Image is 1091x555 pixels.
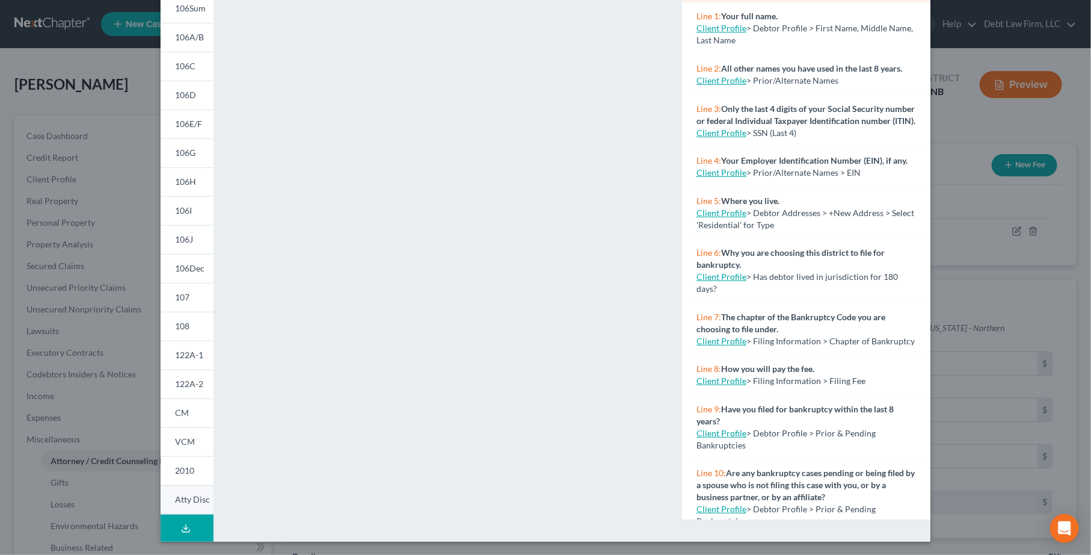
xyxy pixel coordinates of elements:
a: VCM [161,427,214,456]
span: Atty Disc [175,494,210,504]
a: 106D [161,81,214,110]
a: 122A-1 [161,341,214,370]
span: > SSN (Last 4) [746,128,796,138]
a: 106J [161,225,214,254]
a: CM [161,398,214,427]
span: > Prior/Alternate Names > EIN [746,167,861,178]
span: > Filing Information > Filing Fee [746,376,865,386]
span: VCM [175,436,195,447]
a: 107 [161,283,214,312]
span: Line 1: [696,11,721,21]
span: Line 4: [696,155,721,166]
span: Line 7: [696,312,721,322]
strong: Are any bankruptcy cases pending or being filed by a spouse who is not filing this case with you,... [696,468,915,502]
span: Line 2: [696,63,721,73]
span: Line 10: [696,468,726,478]
span: 106H [175,176,196,187]
span: Line 9: [696,404,721,414]
a: 106C [161,52,214,81]
div: Open Intercom Messenger [1050,514,1079,543]
span: > Has debtor lived in jurisdiction for 180 days? [696,271,898,294]
span: > Debtor Profile > First Name, Middle Name, Last Name [696,23,913,45]
a: Atty Disc [161,485,214,515]
a: 106Dec [161,254,214,283]
span: 106C [175,61,195,71]
span: 107 [175,292,189,302]
span: 106Dec [175,263,204,273]
strong: How you will pay the fee. [721,364,814,374]
span: 106D [175,90,196,100]
a: Client Profile [696,75,746,85]
a: Client Profile [696,167,746,178]
span: Line 3: [696,104,721,114]
a: 108 [161,312,214,341]
span: Line 5: [696,196,721,206]
a: Client Profile [696,208,746,218]
span: > Debtor Profile > Prior & Pending Bankruptcies [696,428,876,450]
a: Client Profile [696,376,746,386]
span: 122A-1 [175,350,203,360]
span: > Debtor Profile > Prior & Pending Bankruptcies [696,504,876,526]
a: 106E/F [161,110,214,138]
strong: Only the last 4 digits of your Social Security number or federal Individual Taxpayer Identificati... [696,104,915,126]
a: Client Profile [696,336,746,346]
span: 122A-2 [175,379,203,389]
span: Line 6: [696,247,721,258]
a: 122A-2 [161,370,214,398]
span: > Prior/Alternate Names [746,75,838,85]
a: 106H [161,167,214,196]
span: 106J [175,234,193,244]
a: Client Profile [696,271,746,282]
strong: Where you live. [721,196,779,206]
span: > Filing Information > Chapter of Bankruptcy [746,336,915,346]
span: 108 [175,321,189,331]
span: 106Sum [175,3,206,13]
span: > Debtor Addresses > +New Address > Select 'Residential' for Type [696,208,914,230]
a: Client Profile [696,23,746,33]
strong: Have you filed for bankruptcy within the last 8 years? [696,404,894,426]
span: 106E/F [175,119,202,129]
a: Client Profile [696,504,746,514]
span: CM [175,408,189,418]
strong: The chapter of the Bankruptcy Code you are choosing to file under. [696,312,885,334]
strong: All other names you have used in the last 8 years. [721,63,902,73]
strong: Your full name. [721,11,778,21]
a: Client Profile [696,128,746,138]
span: Line 8: [696,364,721,374]
span: 106A/B [175,32,204,42]
span: 2010 [175,465,194,476]
span: 106I [175,205,192,215]
a: Client Profile [696,428,746,438]
span: 106G [175,147,195,158]
a: 106G [161,138,214,167]
a: 106A/B [161,23,214,52]
strong: Your Employer Identification Number (EIN), if any. [721,155,908,166]
a: 106I [161,196,214,225]
a: 2010 [161,456,214,485]
strong: Why you are choosing this district to file for bankruptcy. [696,247,885,270]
